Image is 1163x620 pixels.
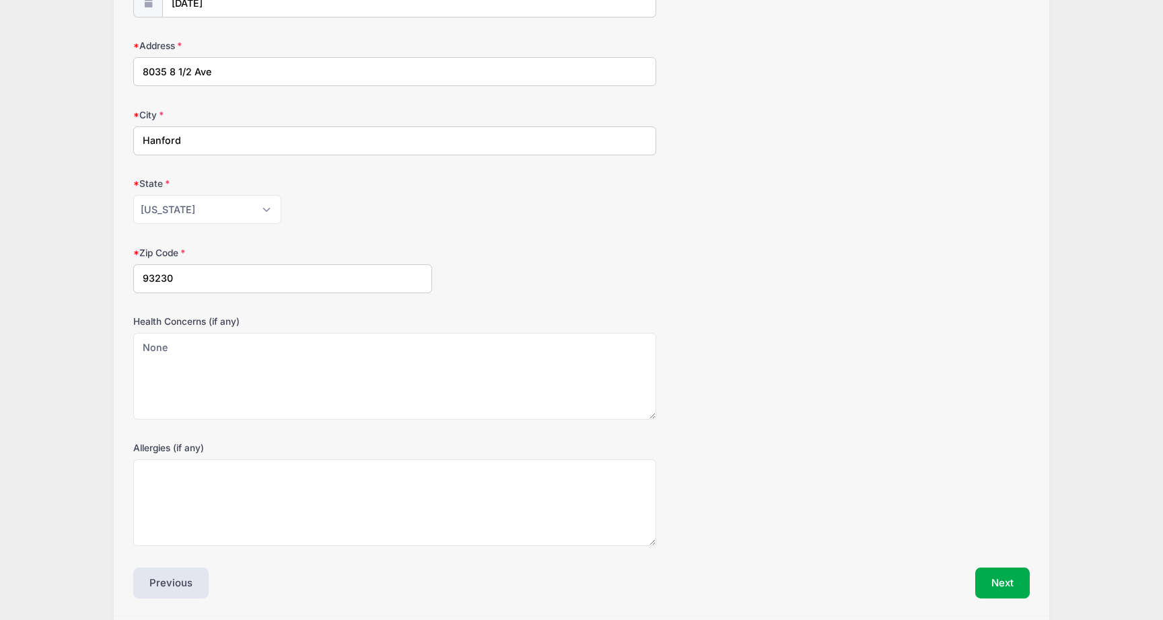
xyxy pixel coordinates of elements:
label: Health Concerns (if any) [133,315,432,328]
button: Next [975,568,1030,598]
label: State [133,177,432,190]
input: xxxxx [133,264,432,293]
button: Previous [133,568,209,598]
label: Address [133,39,432,52]
label: Allergies (if any) [133,441,432,455]
label: Zip Code [133,246,432,260]
label: City [133,108,432,122]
